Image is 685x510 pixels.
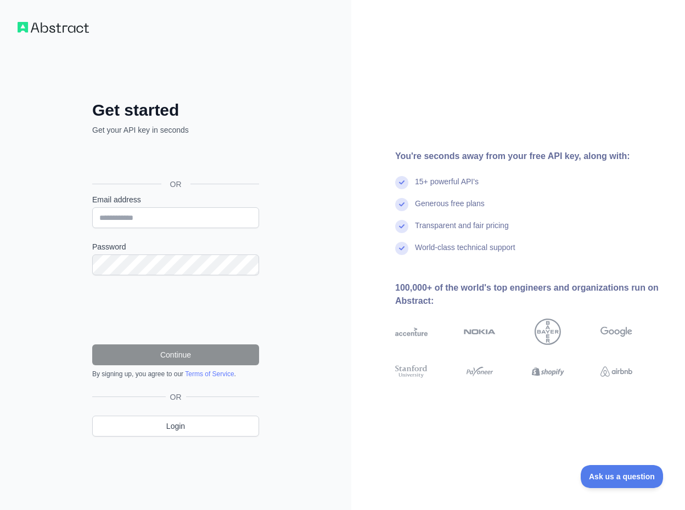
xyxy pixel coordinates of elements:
div: 100,000+ of the world's top engineers and organizations run on Abstract: [395,281,667,308]
div: Sign in with Google. Opens in new tab [92,148,257,172]
img: accenture [395,319,428,345]
div: World-class technical support [415,242,515,264]
span: OR [166,392,186,403]
div: By signing up, you agree to our . [92,370,259,378]
iframe: Toggle Customer Support [581,465,663,488]
img: check mark [395,220,408,233]
img: bayer [535,319,561,345]
img: check mark [395,242,408,255]
div: Generous free plans [415,198,485,220]
img: Workflow [18,22,89,33]
span: OR [161,179,190,190]
img: nokia [464,319,496,345]
h2: Get started [92,100,259,120]
div: You're seconds away from your free API key, along with: [395,150,667,163]
img: check mark [395,176,408,189]
button: Continue [92,344,259,365]
img: google [600,319,633,345]
img: check mark [395,198,408,211]
a: Login [92,416,259,437]
img: stanford university [395,364,428,379]
img: airbnb [600,364,633,379]
img: shopify [532,364,564,379]
label: Password [92,241,259,252]
a: Terms of Service [185,370,234,378]
iframe: Sign in with Google Button [87,148,262,172]
label: Email address [92,194,259,205]
div: Transparent and fair pricing [415,220,509,242]
p: Get your API key in seconds [92,124,259,135]
iframe: reCAPTCHA [92,288,259,331]
div: 15+ powerful API's [415,176,479,198]
img: payoneer [464,364,496,379]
